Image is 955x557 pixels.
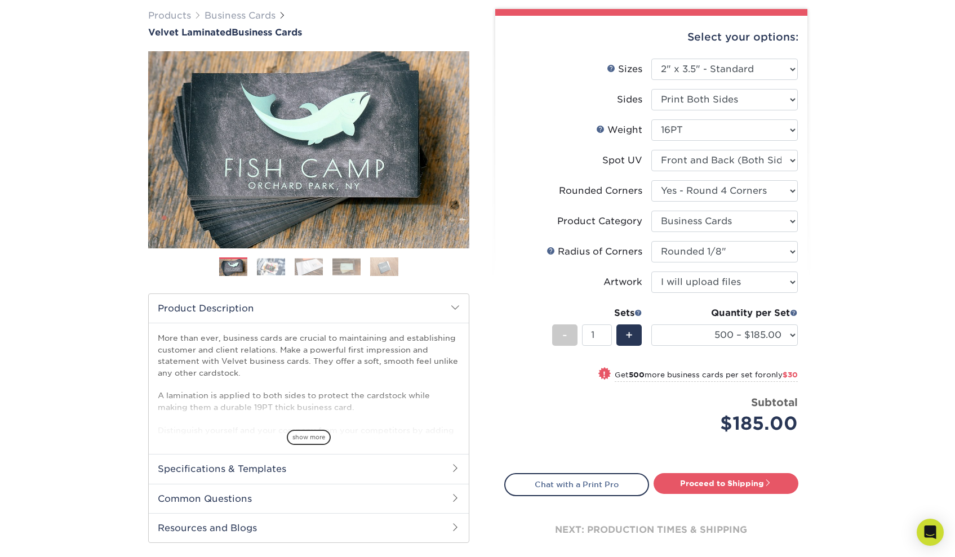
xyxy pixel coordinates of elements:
[751,396,798,408] strong: Subtotal
[602,154,642,167] div: Spot UV
[557,215,642,228] div: Product Category
[205,10,276,21] a: Business Cards
[332,258,361,275] img: Business Cards 04
[295,258,323,275] img: Business Cards 03
[615,371,798,382] small: Get more business cards per set for
[766,371,798,379] span: only
[617,93,642,106] div: Sides
[651,306,798,320] div: Quantity per Set
[562,327,567,344] span: -
[149,513,469,542] h2: Resources and Blogs
[148,27,232,38] span: Velvet Laminated
[3,523,96,553] iframe: Google Customer Reviews
[158,332,460,516] p: More than ever, business cards are crucial to maintaining and establishing customer and client re...
[625,327,633,344] span: +
[917,519,944,546] div: Open Intercom Messenger
[660,410,798,437] div: $185.00
[629,371,645,379] strong: 500
[149,484,469,513] h2: Common Questions
[148,27,469,38] a: Velvet LaminatedBusiness Cards
[148,27,469,38] h1: Business Cards
[149,294,469,323] h2: Product Description
[607,63,642,76] div: Sizes
[559,184,642,198] div: Rounded Corners
[149,454,469,483] h2: Specifications & Templates
[370,257,398,277] img: Business Cards 05
[783,371,798,379] span: $30
[287,430,331,445] span: show more
[504,16,798,59] div: Select your options:
[504,473,649,496] a: Chat with a Print Pro
[603,275,642,289] div: Artwork
[148,10,191,21] a: Products
[547,245,642,259] div: Radius of Corners
[654,473,798,493] a: Proceed to Shipping
[603,368,606,380] span: !
[219,253,247,282] img: Business Cards 01
[596,123,642,137] div: Weight
[552,306,642,320] div: Sets
[257,258,285,275] img: Business Cards 02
